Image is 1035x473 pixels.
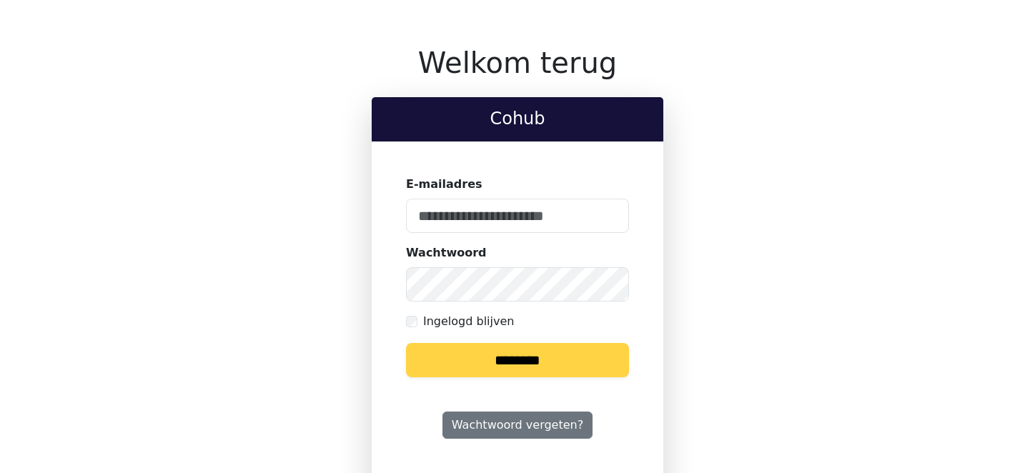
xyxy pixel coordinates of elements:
h1: Welkom terug [372,46,663,80]
label: Ingelogd blijven [423,313,514,330]
h2: Cohub [383,109,652,129]
label: E-mailadres [406,176,482,193]
a: Wachtwoord vergeten? [442,412,593,439]
label: Wachtwoord [406,244,487,262]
